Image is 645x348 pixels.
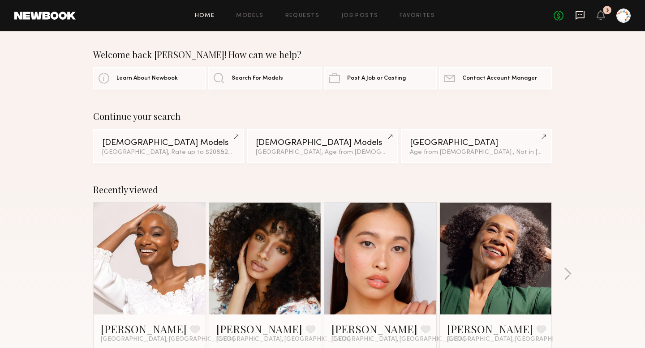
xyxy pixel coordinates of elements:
span: [GEOGRAPHIC_DATA], [GEOGRAPHIC_DATA] [447,336,580,343]
div: Age from [DEMOGRAPHIC_DATA]., Not in [GEOGRAPHIC_DATA] [410,149,543,156]
div: Continue your search [93,111,552,122]
span: Search For Models [232,76,283,81]
span: Contact Account Manager [462,76,537,81]
a: Learn About Newbook [93,67,206,89]
a: Home [195,13,215,19]
div: [DEMOGRAPHIC_DATA] Models [102,139,235,147]
a: Job Posts [341,13,378,19]
div: [DEMOGRAPHIC_DATA] Models [256,139,389,147]
a: [DEMOGRAPHIC_DATA] Models[GEOGRAPHIC_DATA], Rate up to $208&2other filters [93,129,244,163]
div: Welcome back [PERSON_NAME]! How can we help? [93,49,552,60]
a: [DEMOGRAPHIC_DATA] Models[GEOGRAPHIC_DATA], Age from [DEMOGRAPHIC_DATA]. [247,129,398,163]
div: [GEOGRAPHIC_DATA], Age from [DEMOGRAPHIC_DATA]. [256,149,389,156]
a: Contact Account Manager [439,67,552,89]
div: 3 [606,8,609,13]
div: [GEOGRAPHIC_DATA] [410,139,543,147]
span: Learn About Newbook [116,76,178,81]
div: Recently viewed [93,184,552,195]
span: Post A Job or Casting [347,76,406,81]
a: Models [236,13,263,19]
div: [GEOGRAPHIC_DATA], Rate up to $208 [102,149,235,156]
a: Requests [285,13,320,19]
a: [PERSON_NAME] [216,322,302,336]
a: [PERSON_NAME] [331,322,417,336]
span: [GEOGRAPHIC_DATA], [GEOGRAPHIC_DATA] [101,336,234,343]
a: [PERSON_NAME] [101,322,187,336]
a: [PERSON_NAME] [447,322,533,336]
a: Post A Job or Casting [324,67,437,89]
span: [GEOGRAPHIC_DATA], [GEOGRAPHIC_DATA] [331,336,465,343]
span: & 2 other filter s [220,149,263,155]
span: [GEOGRAPHIC_DATA], [GEOGRAPHIC_DATA] [216,336,350,343]
a: [GEOGRAPHIC_DATA]Age from [DEMOGRAPHIC_DATA]., Not in [GEOGRAPHIC_DATA] [401,129,552,163]
a: Favorites [400,13,435,19]
a: Search For Models [208,67,321,89]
